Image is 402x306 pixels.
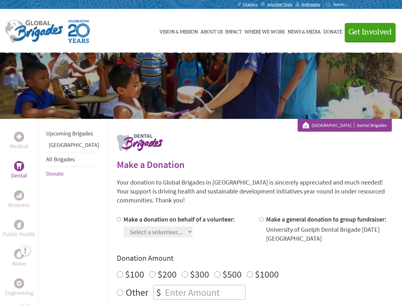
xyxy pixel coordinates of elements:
[225,15,242,47] a: Impact
[5,20,63,43] img: Global Brigades Logo
[125,268,144,280] label: $100
[244,15,285,47] a: Where We Work
[46,170,64,177] a: Donate
[17,163,22,169] img: Dental
[8,200,30,209] p: Business
[301,2,320,7] span: MyBrigades
[312,122,354,128] a: [GEOGRAPHIC_DATA]
[68,20,90,43] img: Global Brigades Celebrating 20 Years
[11,171,27,180] p: Dental
[154,285,164,299] div: $
[14,190,24,200] div: Business
[267,2,292,7] span: Volunteer Tools
[159,15,198,47] a: Vision & Mission
[14,161,24,171] div: Dental
[17,134,22,139] img: Medical
[222,268,242,280] label: $500
[8,190,30,209] a: BusinessBusiness
[117,178,392,205] p: Your donation to Global Brigades in [GEOGRAPHIC_DATA] is sincerely appreciated and much needed! Y...
[14,278,24,288] div: Engineering
[46,152,99,167] li: All Brigades
[14,249,24,259] div: Water
[49,141,99,149] a: [GEOGRAPHIC_DATA]
[190,268,209,280] label: $300
[3,220,35,239] a: Public HealthPublic Health
[117,253,392,263] h4: Donation Amount
[158,268,177,280] label: $200
[349,28,392,36] span: Get Involved
[10,132,28,151] a: MedicalMedical
[46,130,93,137] a: Upcoming Brigades
[303,122,387,128] div: Dental Brigades
[10,142,28,151] p: Medical
[17,281,22,286] img: Engineering
[5,288,33,297] p: Engineering
[345,23,396,41] button: Get Involved
[17,250,22,258] img: Water
[123,215,235,223] label: Make a donation on behalf of a volunteer:
[201,15,223,47] a: About Us
[266,215,386,223] label: Make a general donation to group fundraiser:
[164,285,245,299] input: Enter Amount
[46,156,75,163] a: All Brigades
[333,2,351,7] input: Search...
[126,285,148,300] label: Other
[117,134,163,151] img: logo-dental.png
[46,127,99,141] li: Upcoming Brigades
[117,159,392,170] h2: Make a Donation
[11,161,27,180] a: DentalDental
[46,141,99,152] li: Panama
[243,2,257,7] span: Chapters
[12,249,26,268] a: WaterWater
[12,259,26,268] p: Water
[14,132,24,142] div: Medical
[288,15,321,47] a: News & Media
[17,193,22,198] img: Business
[323,15,342,47] a: Donate
[255,268,279,280] label: $1000
[5,278,33,297] a: EngineeringEngineering
[3,230,35,239] p: Public Health
[17,222,22,228] img: Public Health
[266,225,392,243] div: University of Guelph Dental Brigade [DATE] [GEOGRAPHIC_DATA]
[14,220,24,230] div: Public Health
[46,167,99,181] li: Donate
